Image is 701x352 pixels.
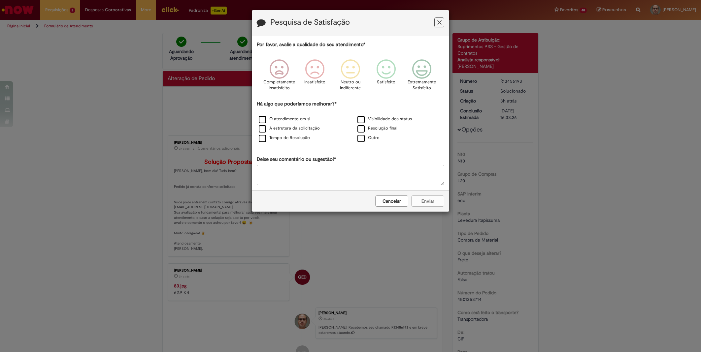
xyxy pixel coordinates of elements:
[369,54,403,100] div: Satisfeito
[263,79,295,91] p: Completamente Insatisfeito
[257,156,336,163] label: Deixe seu comentário ou sugestão!*
[357,116,412,122] label: Visibilidade dos status
[259,125,320,132] label: A estrutura da solicitação
[259,116,310,122] label: O atendimento em si
[257,101,444,143] div: Há algo que poderíamos melhorar?*
[304,79,325,85] p: Insatisfeito
[259,135,310,141] label: Tempo de Resolução
[408,79,436,91] p: Extremamente Satisfeito
[405,54,439,100] div: Extremamente Satisfeito
[257,41,365,48] label: Por favor, avalie a qualidade do seu atendimento*
[377,79,395,85] p: Satisfeito
[375,195,408,207] button: Cancelar
[357,125,397,132] label: Resolução final
[262,54,296,100] div: Completamente Insatisfeito
[357,135,380,141] label: Outro
[339,79,362,91] p: Neutro ou indiferente
[334,54,367,100] div: Neutro ou indiferente
[298,54,332,100] div: Insatisfeito
[270,18,350,27] label: Pesquisa de Satisfação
